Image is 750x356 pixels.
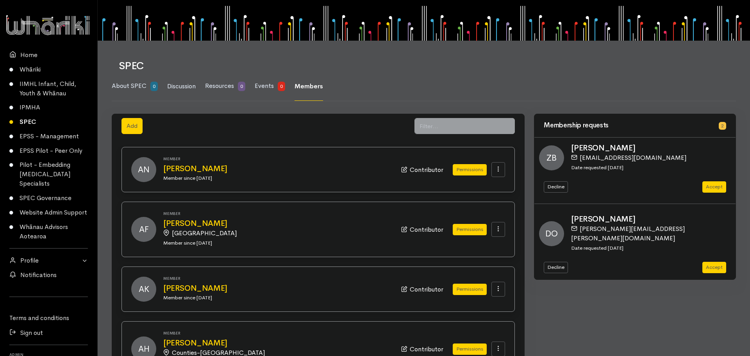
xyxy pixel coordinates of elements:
a: Resources 0 [205,72,245,101]
h2: [PERSON_NAME] [571,144,731,152]
div: Contributor [401,224,443,234]
div: Contributor [401,284,443,294]
span: ZB [539,145,564,170]
small: Date requested [DATE] [571,245,623,251]
h6: Member [163,211,392,216]
input: Filter... [414,118,499,134]
a: Discussion [167,72,196,101]
span: Members [295,82,323,90]
a: [PERSON_NAME] [163,339,392,347]
button: Decline [544,181,568,193]
span: About SPEC [112,82,146,90]
h3: Membership requests [544,122,714,129]
a: Events 0 [255,72,285,101]
h6: Member [163,276,392,281]
a: [PERSON_NAME] [163,284,392,293]
a: [PERSON_NAME] [163,219,392,228]
button: Permissions [453,343,487,355]
button: Permissions [453,284,487,295]
button: Decline [544,262,568,273]
span: AN [131,157,156,182]
button: Add [121,118,143,134]
a: [PERSON_NAME] [163,165,392,173]
div: [PERSON_NAME][EMAIL_ADDRESS][PERSON_NAME][DOMAIN_NAME] [571,224,726,243]
span: 0 [278,82,285,91]
div: [GEOGRAPHIC_DATA] [163,228,387,238]
h6: Member [163,157,392,161]
small: Member since [DATE] [163,175,212,181]
span: Events [255,82,274,90]
span: DO [539,221,564,246]
button: Accept [702,181,726,193]
button: Permissions [453,224,487,235]
div: [EMAIL_ADDRESS][DOMAIN_NAME] [571,152,726,163]
h2: [PERSON_NAME] [571,215,731,224]
small: Member since [DATE] [163,294,212,301]
span: 0 [238,82,245,91]
span: AF [131,217,156,242]
a: Members [295,72,323,101]
button: Permissions [453,164,487,175]
div: Contributor [401,344,443,354]
h6: Member [163,331,392,335]
span: Discussion [167,82,196,90]
span: Resources [205,82,234,90]
small: Date requested [DATE] [571,164,623,171]
small: Member since [DATE] [163,240,212,246]
h1: SPEC [119,61,727,72]
button: Accept [702,262,726,273]
span: 2 [719,122,726,130]
a: About SPEC 0 [112,72,158,101]
span: 0 [150,82,158,91]
span: AK [131,277,156,302]
div: Contributor [401,165,443,175]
